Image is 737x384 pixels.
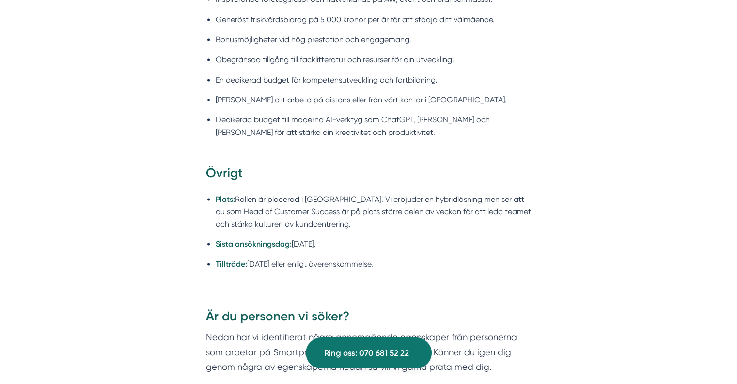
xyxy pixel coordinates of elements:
[216,195,235,204] strong: Plats:
[324,347,409,360] span: Ring oss: 070 681 52 22
[216,258,532,270] li: [DATE] eller enligt överenskommelse.
[216,259,247,268] strong: Tillträde:
[206,330,532,373] p: Nedan har vi identifierat några genomgående egenskaper från personerna som arbetar på Smartproduk...
[216,14,532,26] li: Generöst friskvårdsbidrag på 5 000 kronor per år för att stödja ditt välmående.
[216,238,532,250] li: [DATE].
[206,165,532,187] h3: Övrigt
[216,74,532,86] li: En dedikerad budget för kompetensutveckling och fortbildning.
[216,239,292,249] strong: Sista ansökningsdag:
[216,33,532,46] li: Bonusmöjligheter vid hög prestation och engagemang.
[216,94,532,106] li: [PERSON_NAME] att arbeta på distans eller från vårt kontor i [GEOGRAPHIC_DATA].
[216,193,532,230] li: Rollen är placerad i [GEOGRAPHIC_DATA]. Vi erbjuder en hybridlösning men ser att du som Head of C...
[306,337,432,368] a: Ring oss: 070 681 52 22
[216,53,532,66] li: Obegränsad tillgång till facklitteratur och resurser för din utveckling.
[206,308,532,330] h3: Är du personen vi söker?
[216,114,532,138] li: Dedikerad budget till moderna AI-verktyg som ChatGPT, [PERSON_NAME] och [PERSON_NAME] för att stä...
